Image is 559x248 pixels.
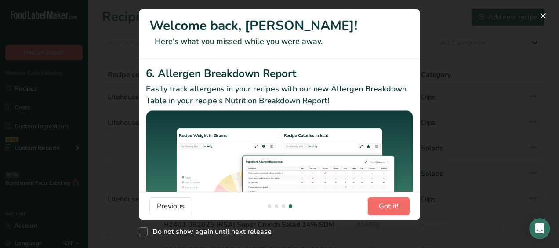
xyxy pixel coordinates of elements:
[149,16,410,36] h1: Welcome back, [PERSON_NAME]!
[146,66,413,81] h2: 6. Allergen Breakdown Report
[146,83,413,107] p: Easily track allergens in your recipes with our new Allergen Breakdown Table in your recipe's Nut...
[379,201,399,212] span: Got it!
[149,36,410,47] p: Here's what you missed while you were away.
[149,197,192,215] button: Previous
[146,110,413,213] img: Allergen Breakdown Report
[157,201,185,212] span: Previous
[529,218,550,239] iframe: Intercom live chat
[148,227,272,236] span: Do not show again until next release
[368,197,410,215] button: Got it!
